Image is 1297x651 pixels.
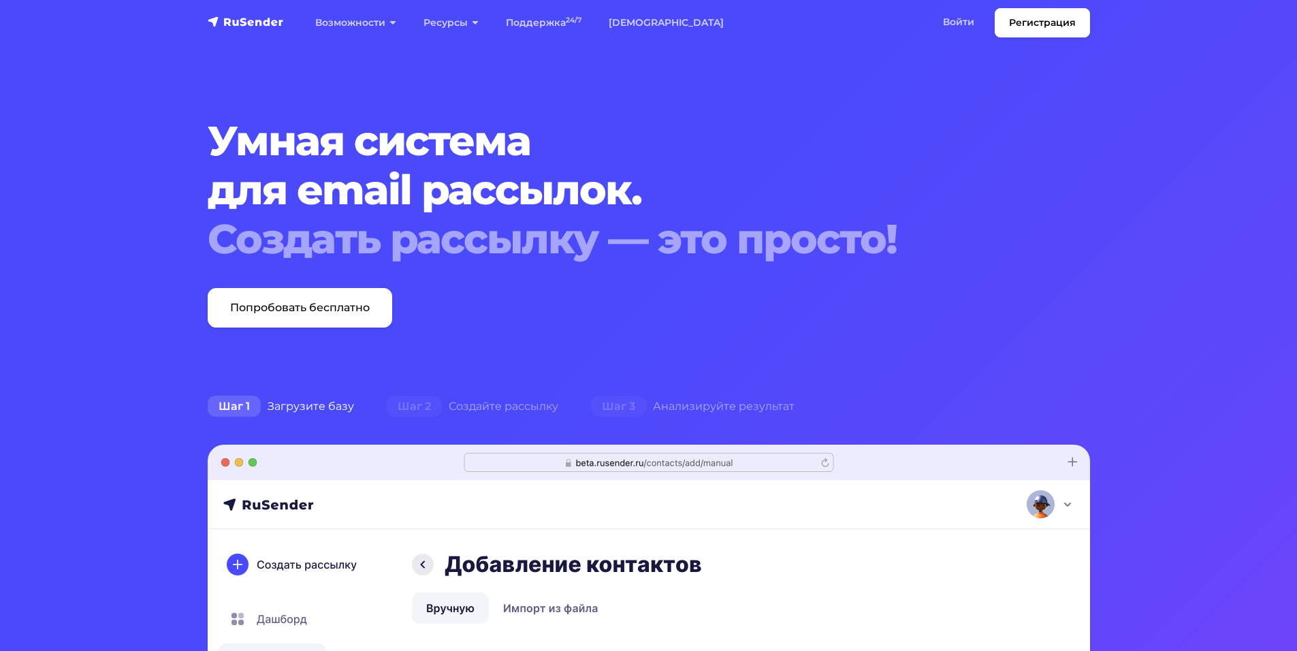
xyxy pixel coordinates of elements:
sup: 24/7 [566,16,581,25]
img: RuSender [208,15,284,29]
div: Анализируйте результат [575,393,811,420]
span: Шаг 3 [591,396,646,417]
div: Создать рассылку — это просто! [208,215,1015,264]
span: Шаг 1 [208,396,261,417]
a: Войти [929,8,988,36]
a: Ресурсы [410,9,492,37]
div: Загрузите базу [191,393,370,420]
a: Регистрация [995,8,1090,37]
a: Поддержка24/7 [492,9,595,37]
span: Шаг 2 [387,396,442,417]
a: Возможности [302,9,410,37]
a: Попробовать бесплатно [208,288,392,328]
div: Создайте рассылку [370,393,575,420]
h1: Умная система для email рассылок. [208,116,1015,264]
a: [DEMOGRAPHIC_DATA] [595,9,737,37]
